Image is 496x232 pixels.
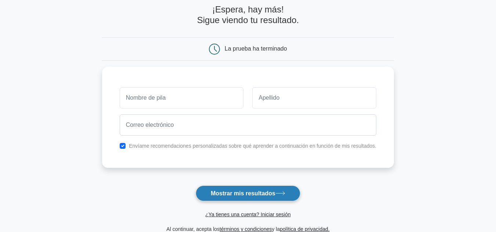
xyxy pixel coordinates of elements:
[196,185,300,201] button: Mostrar mis resultados
[197,15,299,25] font: Sigue viendo tu resultado.
[272,226,280,232] font: y la
[129,143,376,149] font: Envíame recomendaciones personalizadas sobre qué aprender a continuación en función de mis result...
[280,226,329,232] a: política de privacidad.
[120,114,376,136] input: Correo electrónico
[225,45,287,52] font: La prueba ha terminado
[166,226,220,232] font: Al continuar, acepta los
[212,4,284,14] font: ¡Espera, hay más!
[120,87,244,108] input: Nombre de pila
[211,190,275,196] font: Mostrar mis resultados
[252,87,376,108] input: Apellido
[205,211,290,217] a: ¿Ya tienes una cuenta? Iniciar sesión
[220,226,272,232] a: términos y condiciones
